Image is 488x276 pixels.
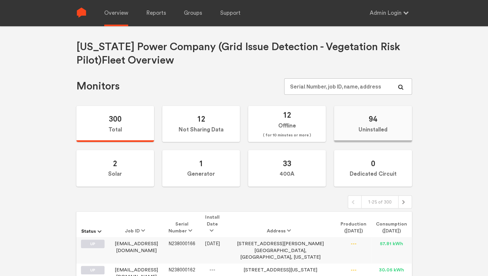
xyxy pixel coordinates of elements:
[371,159,375,168] span: 0
[76,80,120,93] h1: Monitors
[334,106,412,142] label: Uninstalled
[336,212,371,237] th: Production ([DATE])
[284,78,412,95] input: Serial Number, job ID, name, address
[199,159,203,168] span: 1
[209,267,215,273] span: ---
[168,241,195,246] span: N238000166
[205,241,220,246] span: [DATE]
[197,114,205,124] span: 12
[162,106,240,142] label: Not Sharing Data
[371,237,412,263] td: 57.81 kWh
[81,266,105,274] label: UP
[162,150,240,187] label: Generator
[81,240,105,248] label: UP
[109,237,164,263] td: [EMAIL_ADDRESS][DOMAIN_NAME]
[263,131,311,139] span: ( for 10 minutes or more )
[248,106,326,142] label: Offline
[248,150,326,187] label: 400A
[224,212,336,237] th: Address
[76,212,109,237] th: Status
[109,114,122,124] span: 300
[334,150,412,187] label: Dedicated Circuit
[76,40,412,67] h1: [US_STATE] Power Company (Grid Issue Detection - Vegetation Risk Pilot) Fleet Overview
[283,159,291,168] span: 33
[224,237,336,263] td: [STREET_ADDRESS][PERSON_NAME] [GEOGRAPHIC_DATA], [GEOGRAPHIC_DATA], [US_STATE]
[109,212,164,237] th: Job ID
[369,114,377,124] span: 94
[76,106,154,142] label: Total
[168,267,195,273] span: N238000162
[361,196,399,208] div: 1-25 of 300
[200,212,225,237] th: Install Date
[164,212,200,237] th: Serial Number
[113,159,117,168] span: 2
[76,8,87,18] img: Sense Logo
[371,212,412,237] th: Consumption ([DATE])
[336,237,371,263] td: ---
[76,150,154,187] label: Solar
[283,110,291,120] span: 12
